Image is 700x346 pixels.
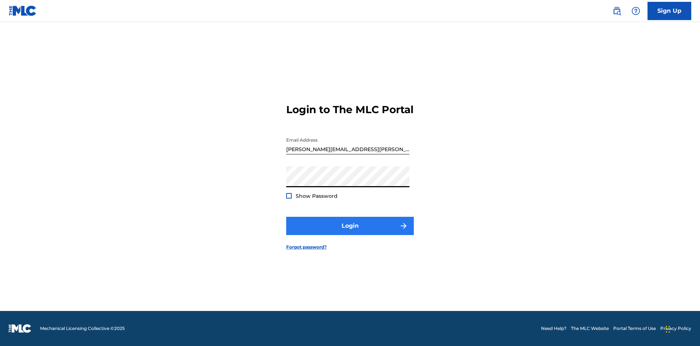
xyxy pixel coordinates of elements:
img: f7272a7cc735f4ea7f67.svg [399,222,408,230]
div: Drag [666,318,670,340]
a: Forgot password? [286,244,327,250]
a: The MLC Website [571,325,609,332]
button: Login [286,217,414,235]
span: Show Password [296,193,338,199]
span: Mechanical Licensing Collective © 2025 [40,325,125,332]
a: Privacy Policy [660,325,691,332]
img: help [631,7,640,15]
img: logo [9,324,31,333]
h3: Login to The MLC Portal [286,103,413,116]
div: Help [629,4,643,18]
img: MLC Logo [9,5,37,16]
a: Need Help? [541,325,567,332]
iframe: Chat Widget [664,311,700,346]
img: search [612,7,621,15]
a: Portal Terms of Use [613,325,656,332]
a: Public Search [610,4,624,18]
a: Sign Up [647,2,691,20]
